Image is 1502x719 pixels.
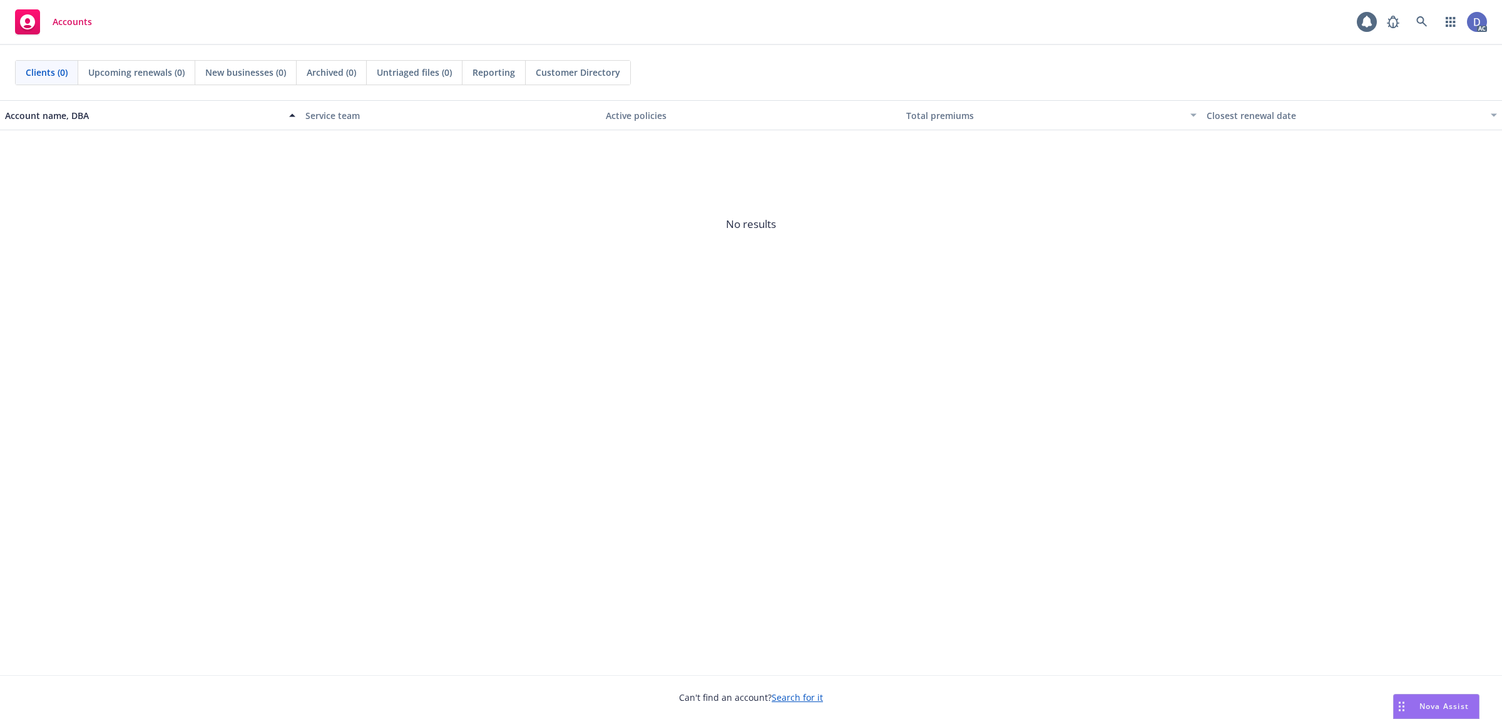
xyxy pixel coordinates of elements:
button: Active policies [601,100,901,130]
span: Reporting [473,66,515,79]
span: Untriaged files (0) [377,66,452,79]
button: Nova Assist [1393,694,1479,719]
a: Search [1409,9,1434,34]
div: Closest renewal date [1207,109,1483,122]
a: Search for it [772,691,823,703]
span: Upcoming renewals (0) [88,66,185,79]
button: Closest renewal date [1202,100,1502,130]
div: Service team [305,109,596,122]
span: Can't find an account? [679,691,823,704]
span: New businesses (0) [205,66,286,79]
div: Drag to move [1394,695,1409,718]
div: Account name, DBA [5,109,282,122]
a: Accounts [10,4,97,39]
div: Total premiums [906,109,1183,122]
span: Accounts [53,17,92,27]
span: Clients (0) [26,66,68,79]
span: Archived (0) [307,66,356,79]
div: Active policies [606,109,896,122]
img: photo [1467,12,1487,32]
a: Report a Bug [1381,9,1406,34]
span: Nova Assist [1419,701,1469,711]
button: Total premiums [901,100,1202,130]
span: Customer Directory [536,66,620,79]
button: Service team [300,100,601,130]
a: Switch app [1438,9,1463,34]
